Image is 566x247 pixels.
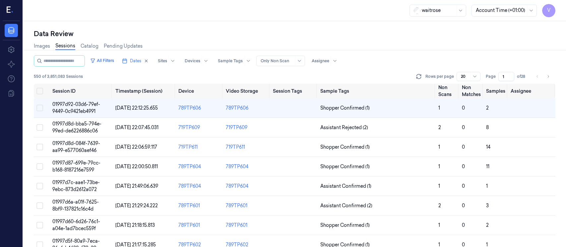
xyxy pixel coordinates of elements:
[543,72,553,81] button: Go to next page
[36,144,43,150] button: Select row
[438,183,440,189] span: 1
[486,164,489,170] span: 11
[438,164,440,170] span: 1
[34,74,83,79] span: 550 of 3,851,083 Sessions
[88,55,117,66] button: All Filters
[462,203,465,209] span: 0
[517,74,528,79] span: of 28
[176,84,223,98] th: Device
[226,183,248,190] div: 789TP604
[178,124,220,131] div: 719TP609
[36,105,43,111] button: Select row
[462,144,465,150] span: 0
[115,222,155,228] span: [DATE] 21:18:15.813
[318,84,436,98] th: Sample Tags
[226,163,248,170] div: 789TP604
[320,105,370,112] span: Shopper Confirmed (1)
[226,124,247,131] div: 719TP609
[115,144,157,150] span: [DATE] 22:06:59.117
[226,144,245,151] div: 719TP611
[52,101,100,114] span: 01997d92-03d6-79ef-9449-0c9421eb4991
[438,222,440,228] span: 1
[483,84,508,98] th: Samples
[320,202,372,209] span: Assistant Confirmed (2)
[36,124,43,131] button: Select row
[462,105,465,111] span: 0
[52,179,100,192] span: 01997d7c-aae1-73be-9ebc-873d2612a072
[438,144,440,150] span: 1
[115,164,158,170] span: [DATE] 22:00:50.811
[486,144,490,150] span: 14
[178,222,220,229] div: 789TP601
[533,72,553,81] nav: pagination
[486,74,496,79] span: Page
[438,105,440,111] span: 1
[462,183,465,189] span: 0
[486,183,488,189] span: 1
[542,4,555,17] button: V
[508,84,555,98] th: Assignee
[119,56,151,66] button: Dates
[486,105,489,111] span: 2
[55,42,75,50] a: Sessions
[320,222,370,229] span: Shopper Confirmed (1)
[115,203,158,209] span: [DATE] 21:29:24.222
[320,163,370,170] span: Shopper Confirmed (1)
[81,43,98,50] a: Catalog
[178,202,220,209] div: 789TP601
[115,105,158,111] span: [DATE] 22:12:25.655
[36,183,43,189] button: Select row
[52,140,100,153] span: 01997d8d-084f-7639-aa99-e577060aef46
[178,105,220,112] div: 789TP606
[270,84,318,98] th: Session Tags
[486,124,489,130] span: 8
[34,43,50,50] a: Images
[226,222,247,229] div: 789TP601
[115,183,158,189] span: [DATE] 21:49:06.639
[36,222,43,228] button: Select row
[34,29,555,38] div: Data Review
[436,84,459,98] th: Non Scans
[320,183,371,190] span: Assistant Confirmed (1)
[226,105,248,112] div: 789TP606
[320,144,370,151] span: Shopper Confirmed (1)
[50,84,113,98] th: Session ID
[178,144,220,151] div: 719TP611
[115,124,158,130] span: [DATE] 22:07:45.031
[462,164,465,170] span: 0
[226,202,247,209] div: 789TP601
[52,219,100,231] span: 01997d60-6d26-76c1-a04e-1ad7bcec559f
[52,160,100,173] span: 01997d87-699e-79cc-b168-8187216e7599
[459,84,483,98] th: Non Matches
[113,84,176,98] th: Timestamp (Session)
[52,121,101,134] span: 01997d8d-bba5-794e-99ed-de6226886c06
[486,203,489,209] span: 3
[178,183,220,190] div: 789TP604
[462,222,465,228] span: 0
[438,203,441,209] span: 2
[36,88,43,94] button: Select all
[438,124,441,130] span: 2
[320,124,368,131] span: Assistant Rejected (2)
[462,124,465,130] span: 0
[36,202,43,209] button: Select row
[178,163,220,170] div: 789TP604
[486,222,489,228] span: 2
[130,58,141,64] span: Dates
[223,84,271,98] th: Video Storage
[425,74,454,79] p: Rows per page
[104,43,143,50] a: Pending Updates
[36,163,43,170] button: Select row
[52,199,99,212] span: 01997d6a-a01f-7625-8bf9-137821c16c4d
